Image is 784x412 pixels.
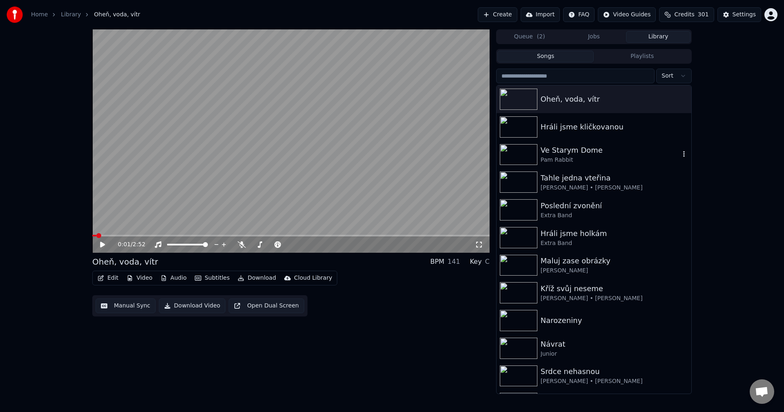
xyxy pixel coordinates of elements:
button: Library [626,31,690,43]
span: 2:52 [133,241,145,249]
button: Download [234,272,279,284]
div: [PERSON_NAME] • [PERSON_NAME] [541,377,688,385]
div: Kříž svůj neseme [541,283,688,294]
div: Oheň, voda, vítr [92,256,158,267]
button: Edit [94,272,122,284]
button: Open Dual Screen [229,298,304,313]
button: Songs [497,51,594,62]
span: Sort [661,72,673,80]
div: Key [470,257,482,267]
div: Ve Starym Dome [541,145,680,156]
button: Import [521,7,560,22]
img: youka [7,7,23,23]
div: / [118,241,138,249]
nav: breadcrumb [31,11,140,19]
div: Extra Band [541,239,688,247]
div: Návrat [541,339,688,350]
button: Queue [497,31,562,43]
button: Download Video [159,298,225,313]
button: Video Guides [598,7,656,22]
div: Settings [733,11,756,19]
button: Video [123,272,156,284]
button: Manual Sync [96,298,156,313]
div: [PERSON_NAME] • [PERSON_NAME] [541,294,688,303]
button: Jobs [562,31,626,43]
div: Tahle jedna vteřina [541,172,688,184]
span: ( 2 ) [537,33,545,41]
div: Extra Band [541,212,688,220]
span: 301 [698,11,709,19]
button: Playlists [594,51,690,62]
div: Maluj zase obrázky [541,255,688,267]
div: Oheň, voda, vítr [541,94,688,105]
button: Create [478,7,517,22]
div: [PERSON_NAME] [541,267,688,275]
div: 141 [448,257,460,267]
span: Credits [674,11,694,19]
button: Settings [717,7,761,22]
span: 0:01 [118,241,131,249]
div: Junior [541,350,688,358]
div: Hráli jsme holkám [541,228,688,239]
div: Hráli jsme kličkovanou [541,121,688,133]
div: Srdce nehasnou [541,366,688,377]
div: Cloud Library [294,274,332,282]
button: FAQ [563,7,595,22]
div: Otevřený chat [750,379,774,404]
div: Pam Rabbit [541,156,680,164]
div: Poslední zvonění [541,200,688,212]
button: Subtitles [192,272,233,284]
div: [PERSON_NAME] • [PERSON_NAME] [541,184,688,192]
a: Home [31,11,48,19]
div: BPM [430,257,444,267]
a: Library [61,11,81,19]
span: Oheň, voda, vítr [94,11,140,19]
div: Narozeniny [541,315,688,326]
div: C [485,257,490,267]
button: Audio [157,272,190,284]
button: Credits301 [659,7,714,22]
